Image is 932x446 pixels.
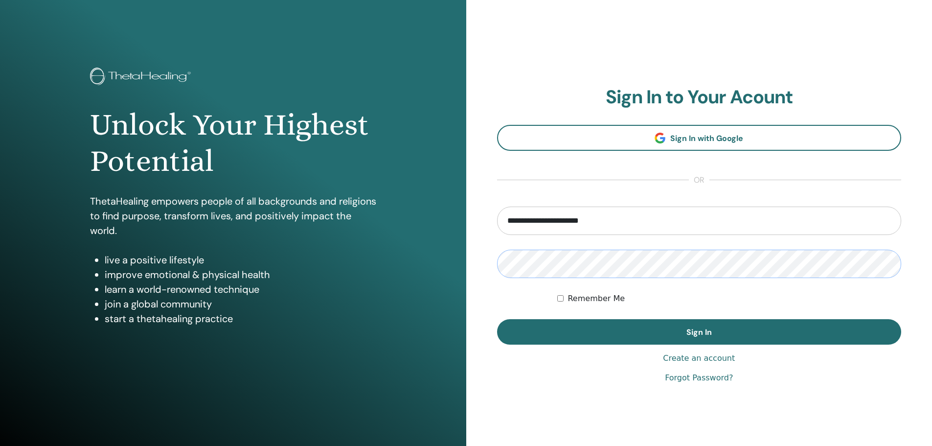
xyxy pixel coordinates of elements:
div: Keep me authenticated indefinitely or until I manually logout [557,293,901,305]
li: join a global community [105,297,376,311]
span: Sign In [686,327,712,337]
li: improve emotional & physical health [105,267,376,282]
span: Sign In with Google [670,133,743,143]
h1: Unlock Your Highest Potential [90,107,376,180]
h2: Sign In to Your Acount [497,86,902,109]
li: learn a world-renowned technique [105,282,376,297]
button: Sign In [497,319,902,345]
label: Remember Me [568,293,625,305]
a: Create an account [663,352,735,364]
a: Sign In with Google [497,125,902,151]
p: ThetaHealing empowers people of all backgrounds and religions to find purpose, transform lives, a... [90,194,376,238]
li: live a positive lifestyle [105,253,376,267]
a: Forgot Password? [665,372,733,384]
span: or [689,174,709,186]
li: start a thetahealing practice [105,311,376,326]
